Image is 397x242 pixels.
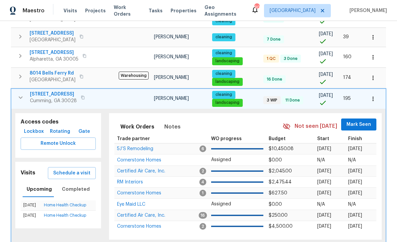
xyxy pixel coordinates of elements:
[348,169,362,173] span: [DATE]
[149,8,163,13] span: Tasks
[199,145,206,152] span: 6
[21,169,35,176] h5: Visits
[117,191,161,195] span: Cornerstone Homes
[213,34,235,40] span: cleaning
[343,75,351,80] span: 174
[269,169,292,173] span: $2,045.00
[319,32,333,36] span: [DATE]
[154,55,189,59] span: [PERSON_NAME]
[198,212,207,219] span: 16
[264,56,278,62] span: 1 QC
[341,119,376,131] button: Mark Seen
[23,7,45,14] span: Maestro
[269,158,282,162] span: $0.00
[264,37,283,42] span: 7 Done
[120,122,154,131] span: Work Orders
[199,168,206,174] span: 2
[269,213,288,218] span: $250.00
[269,146,294,151] span: $10,450.08
[213,92,235,98] span: cleaning
[317,169,331,173] span: [DATE]
[62,185,90,193] span: Completed
[117,136,150,141] span: Trade partner
[117,180,143,184] a: RM Interiors
[270,7,316,14] span: [GEOGRAPHIC_DATA]
[264,77,285,82] span: 16 Done
[269,180,292,184] span: $2,475.44
[117,169,165,173] a: Certified Air Care, Inc.
[269,202,282,207] span: $0.00
[348,136,362,141] span: Finish
[346,121,371,129] span: Mark Seen
[317,158,325,162] span: N/A
[343,55,351,59] span: 160
[283,98,303,103] span: 11 Done
[211,136,242,141] span: WO progress
[204,4,243,17] span: Geo Assignments
[348,180,362,184] span: [DATE]
[319,52,333,56] span: [DATE]
[30,98,77,104] span: Cumming, GA 30028
[21,119,96,125] h5: Access codes
[117,202,145,206] a: Eye Maid LLC
[319,72,333,77] span: [DATE]
[117,224,161,228] a: Cornerstone Homes
[119,72,149,80] span: Warehousing
[117,146,153,151] span: 5J’S Remodeling
[21,200,41,210] td: [DATE]
[317,213,331,218] span: [DATE]
[48,167,96,179] button: Schedule a visit
[211,156,263,163] p: Assigned
[154,75,189,80] span: [PERSON_NAME]
[24,127,44,136] span: Lockbox
[73,125,95,138] button: Gate
[348,224,362,229] span: [DATE]
[30,49,78,56] span: [STREET_ADDRESS]
[199,190,206,196] span: 1
[154,96,189,101] span: [PERSON_NAME]
[317,180,331,184] span: [DATE]
[317,146,331,151] span: [DATE]
[44,203,86,207] a: Home Health Checkup
[171,7,197,14] span: Properties
[154,35,189,39] span: [PERSON_NAME]
[317,224,331,229] span: [DATE]
[295,122,337,130] span: Not seen [DATE]
[117,158,161,162] a: Cornerstone Homes
[343,35,349,39] span: 39
[213,71,235,77] span: cleaning
[348,213,362,218] span: [DATE]
[269,191,287,195] span: $627.50
[164,122,181,131] span: Notes
[117,191,161,195] a: Cornerstone Homes
[348,202,356,207] span: N/A
[281,56,300,62] span: 3 Done
[347,7,387,14] span: [PERSON_NAME]
[317,136,329,141] span: Start
[30,30,75,37] span: [STREET_ADDRESS]
[269,136,286,141] span: Budget
[269,224,293,229] span: $4,500.00
[21,137,96,150] button: Remote Unlock
[319,93,333,98] span: [DATE]
[348,146,362,151] span: [DATE]
[117,213,165,217] a: Certified Air Care, Inc.
[213,79,242,85] span: landscaping
[53,169,90,177] span: Schedule a visit
[30,56,78,63] span: Alpharetta, GA 30005
[114,4,141,17] span: Work Orders
[343,96,351,101] span: 195
[213,50,235,56] span: cleaning
[30,77,75,83] span: [GEOGRAPHIC_DATA]
[199,179,206,185] span: 4
[30,37,75,43] span: [GEOGRAPHIC_DATA]
[199,223,206,230] span: 2
[317,202,325,207] span: N/A
[85,7,106,14] span: Projects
